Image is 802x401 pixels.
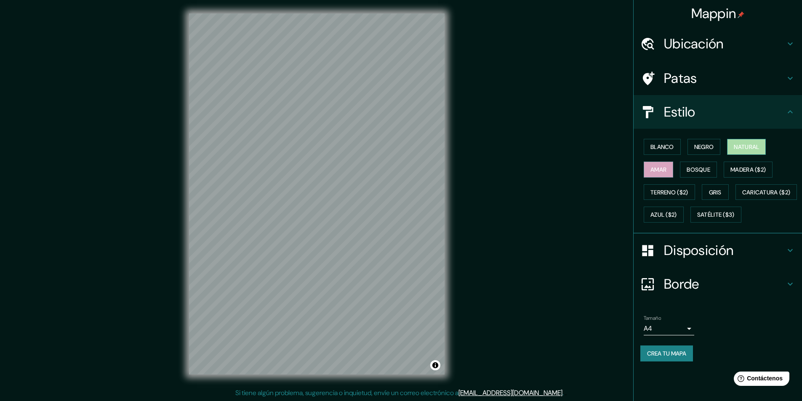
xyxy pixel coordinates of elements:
font: Borde [664,275,699,293]
font: Mappin [691,5,736,22]
font: Estilo [664,103,695,121]
button: Negro [687,139,721,155]
button: Blanco [644,139,681,155]
a: [EMAIL_ADDRESS][DOMAIN_NAME] [458,388,562,397]
div: Estilo [634,95,802,129]
font: Bosque [687,166,710,173]
div: Disposición [634,234,802,267]
font: . [565,388,567,397]
font: Terreno ($2) [650,189,688,196]
font: Satélite ($3) [697,211,735,219]
font: Patas [664,69,697,87]
button: Caricatura ($2) [735,184,797,200]
font: Si tiene algún problema, sugerencia o inquietud, envíe un correo electrónico a [235,388,458,397]
div: Ubicación [634,27,802,61]
button: Natural [727,139,766,155]
font: Tamaño [644,315,661,321]
font: Blanco [650,143,674,151]
iframe: Lanzador de widgets de ayuda [727,368,793,392]
font: Caricatura ($2) [742,189,791,196]
button: Terreno ($2) [644,184,695,200]
font: A4 [644,324,652,333]
div: Borde [634,267,802,301]
font: Natural [734,143,759,151]
img: pin-icon.png [738,11,744,18]
div: A4 [644,322,694,335]
font: Gris [709,189,722,196]
font: Amar [650,166,666,173]
font: Crea tu mapa [647,350,686,357]
font: Ubicación [664,35,724,53]
button: Amar [644,162,673,178]
font: Negro [694,143,714,151]
button: Madera ($2) [724,162,773,178]
button: Crea tu mapa [640,345,693,361]
font: . [562,388,564,397]
div: Patas [634,61,802,95]
font: Azul ($2) [650,211,677,219]
canvas: Mapa [189,13,445,374]
button: Azul ($2) [644,207,684,223]
button: Gris [702,184,729,200]
font: Madera ($2) [730,166,766,173]
button: Bosque [680,162,717,178]
button: Activar o desactivar atribución [430,360,440,370]
font: Disposición [664,242,733,259]
button: Satélite ($3) [690,207,741,223]
font: . [564,388,565,397]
